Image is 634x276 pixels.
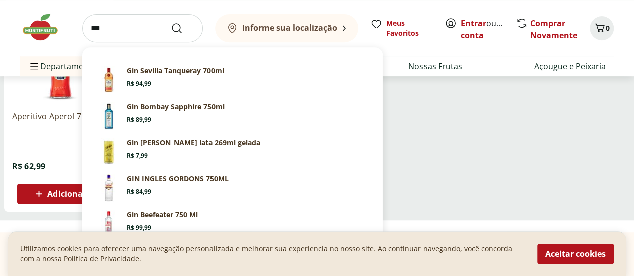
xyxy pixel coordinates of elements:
[461,17,505,41] span: ou
[606,23,610,33] span: 0
[127,138,260,148] p: Gin [PERSON_NAME] lata 269ml gelada
[20,12,70,42] img: Hortifruti
[537,244,614,264] button: Aceitar cookies
[127,102,225,112] p: Gin Bombay Sapphire 750ml
[17,184,102,204] button: Adicionar
[28,54,40,78] button: Menu
[386,18,433,38] span: Meus Favoritos
[461,18,516,41] a: Criar conta
[47,190,86,198] span: Adicionar
[408,60,462,72] a: Nossas Frutas
[95,210,123,238] img: Principal
[12,161,45,172] span: R$ 62,99
[370,18,433,38] a: Meus Favoritos
[461,18,486,29] a: Entrar
[127,80,151,88] span: R$ 94,99
[127,210,198,220] p: Gin Beefeater 750 Ml
[127,116,151,124] span: R$ 89,99
[91,170,374,206] a: GIN INGLES GORDONS 750MLR$ 84,99
[215,14,358,42] button: Informe sua localização
[20,244,525,264] p: Utilizamos cookies para oferecer uma navegação personalizada e melhorar sua experiencia no nosso ...
[127,152,148,160] span: R$ 7,99
[91,206,374,242] a: PrincipalGin Beefeater 750 MlR$ 99,99
[127,224,151,232] span: R$ 99,99
[534,60,606,72] a: Açougue e Peixaria
[590,16,614,40] button: Carrinho
[91,62,374,98] a: Gin Sevilla Tanqueray 700mlR$ 94,99
[12,111,107,133] a: Aperitivo Aperol 750ml
[82,14,203,42] input: search
[91,98,374,134] a: Gin Bombay Sapphire 750mlR$ 89,99
[127,66,224,76] p: Gin Sevilla Tanqueray 700ml
[242,22,337,33] b: Informe sua localização
[530,18,577,41] a: Comprar Novamente
[171,22,195,34] button: Submit Search
[91,134,374,170] a: Gin [PERSON_NAME] lata 269ml geladaR$ 7,99
[28,54,100,78] span: Departamentos
[127,188,151,196] span: R$ 84,99
[127,174,229,184] p: GIN INGLES GORDONS 750ML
